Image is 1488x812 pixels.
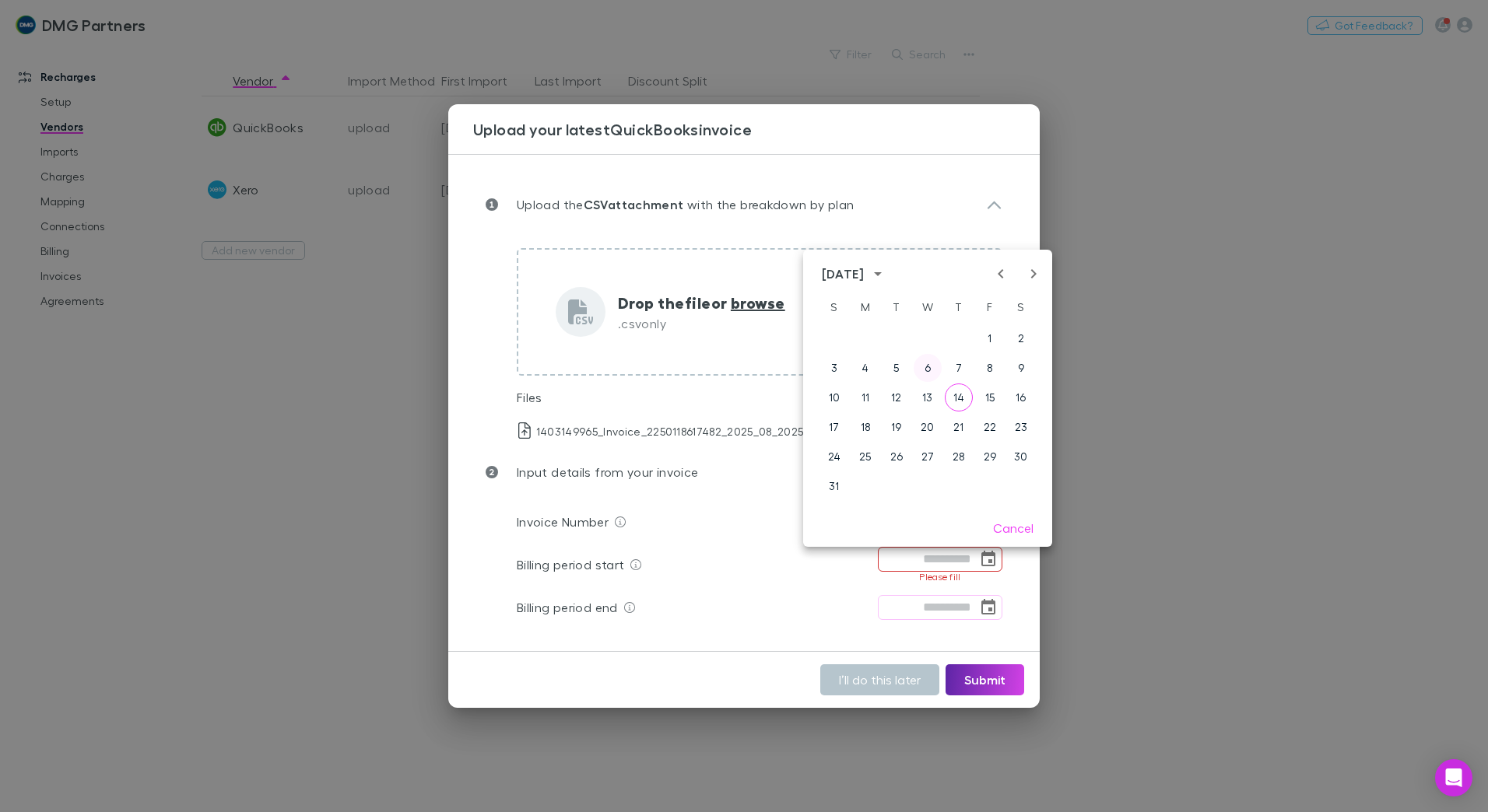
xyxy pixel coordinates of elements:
p: Billing period end [517,598,618,617]
button: 7 [945,354,973,382]
button: 22 [976,413,1004,441]
h3: Upload your latest QuickBooks invoice [473,120,1040,138]
p: Drop the file or [618,291,785,314]
button: 18 [851,413,879,441]
strong: CSV attachment [584,197,684,212]
button: calendar view is open, switch to year view [869,264,887,283]
button: 9 [1007,354,1035,382]
button: 25 [851,443,879,471]
button: 3 [820,354,848,382]
button: 29 [976,443,1004,471]
button: 27 [914,443,942,471]
span: Thursday [945,292,973,323]
button: 30 [1007,443,1035,471]
div: Input details from your invoice [473,447,1015,497]
span: Tuesday [883,292,911,323]
button: 17 [820,413,848,441]
span: Saturday [1007,292,1035,323]
p: Billing period start [517,555,624,574]
button: 8 [976,354,1004,382]
button: 26 [883,443,911,471]
span: Wednesday [914,292,942,323]
button: 15 [976,383,1004,411]
button: 1 [976,324,1004,352]
button: 23 [1007,413,1035,441]
button: Choose date [977,548,999,570]
button: 2 [1007,324,1035,352]
p: Please fill [878,572,1002,583]
p: .csv only [618,314,785,333]
button: 16 [1007,383,1035,411]
p: Upload the with the breakdown by plan [498,195,854,214]
span: Sunday [820,292,848,323]
button: 14 [945,383,973,411]
div: Open Intercom Messenger [1435,759,1472,796]
button: I’ll do this later [820,664,939,695]
span: Monday [851,292,879,323]
div: [DATE] [822,264,864,283]
button: Cancel [981,516,1046,541]
button: 10 [820,383,848,411]
div: Upload theCSVattachment with the breakdown by plan [473,180,1015,229]
span: Friday [976,292,1004,323]
button: Submit [946,664,1024,695]
button: 12 [883,383,911,411]
button: 31 [820,472,848,500]
button: 28 [945,443,973,471]
button: 13 [914,383,942,411]
button: Previous month [991,264,1010,283]
button: 24 [820,443,848,471]
p: Input details from your invoice [498,463,698,481]
button: 6 [914,354,942,382]
button: 11 [851,383,879,411]
button: 21 [945,413,973,441]
span: browse [731,292,785,313]
button: 20 [914,413,942,441]
button: Choose date [977,597,999,618]
p: Files [517,388,542,407]
button: 19 [883,413,911,441]
button: 4 [851,354,879,382]
p: Invoice Number [517,513,609,531]
button: 5 [883,354,911,382]
p: 1403149965_Invoice_2250118617482_2025_08_2025-08-06T06-44-49_CSV.csv [518,422,941,439]
button: Next month [1024,264,1043,283]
